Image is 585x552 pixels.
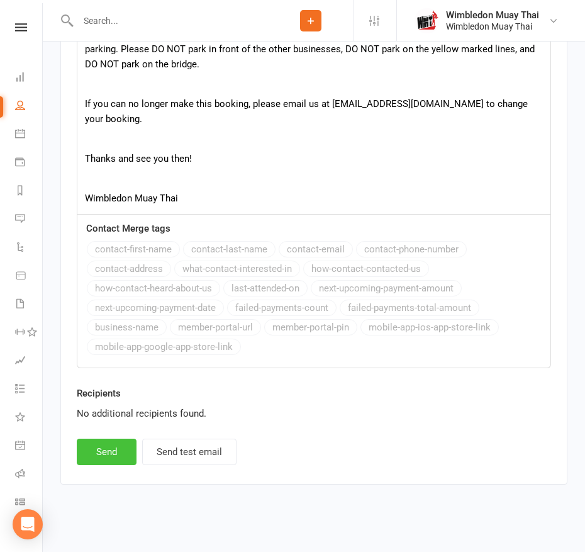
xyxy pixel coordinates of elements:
[15,93,43,121] a: People
[86,221,170,236] label: Contact Merge tags
[77,439,136,465] button: Send
[15,64,43,93] a: Dashboard
[446,21,539,32] div: Wimbledon Muay Thai
[15,404,43,432] a: What's New
[15,177,43,206] a: Reports
[77,386,121,401] label: Recipients
[85,191,543,206] p: Wimbledon Muay Thai
[15,461,43,489] a: Roll call kiosk mode
[15,121,43,149] a: Calendar
[446,9,539,21] div: Wimbledon Muay Thai
[74,12,268,30] input: Search...
[15,347,43,376] a: Assessments
[15,432,43,461] a: General attendance kiosk mode
[142,439,237,465] button: Send test email
[85,96,543,127] p: If you can no longer make this booking, please email us at [EMAIL_ADDRESS][DOMAIN_NAME] to change...
[13,509,43,539] div: Open Intercom Messenger
[77,406,551,421] div: No additional recipients found.
[415,8,440,33] img: thumb_image1638500057.png
[15,149,43,177] a: Payments
[15,262,43,291] a: Product Sales
[85,151,543,166] p: Thanks and see you then!
[15,489,43,517] a: Class kiosk mode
